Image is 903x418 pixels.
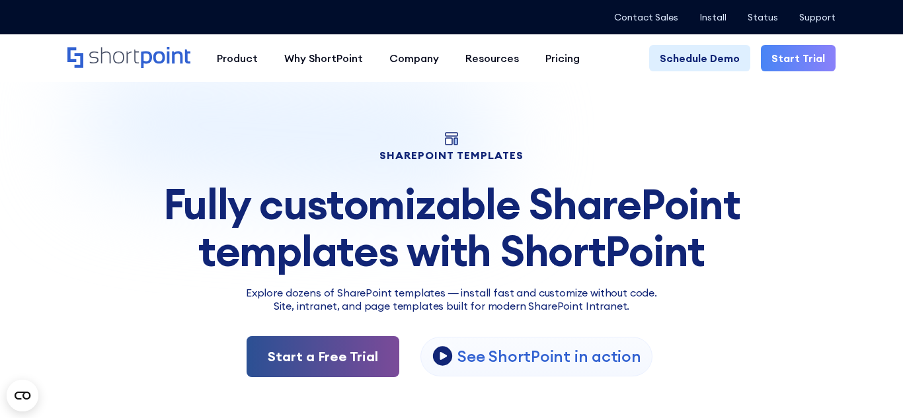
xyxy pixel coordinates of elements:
h1: SHAREPOINT TEMPLATES [67,151,835,160]
a: Status [748,12,778,22]
a: open lightbox [420,337,652,376]
p: See ShortPoint in action [457,346,641,366]
a: Home [67,47,190,69]
a: Product [204,45,271,71]
a: Support [799,12,836,22]
h2: Site, intranet, and page templates built for modern SharePoint Intranet. [67,300,835,312]
a: Start a Free Trial [247,336,399,377]
iframe: Chat Widget [837,355,903,418]
a: Install [699,12,726,22]
button: Open CMP widget [7,380,38,411]
div: Company [389,50,439,66]
a: Pricing [532,45,593,71]
a: Contact Sales [614,12,678,22]
p: Explore dozens of SharePoint templates — install fast and customize without code. [67,285,835,300]
a: Company [376,45,452,71]
div: Pricing [545,50,580,66]
div: Product [217,50,258,66]
div: Resources [465,50,519,66]
a: Schedule Demo [649,45,750,71]
a: Start Trial [761,45,836,71]
a: Why ShortPoint [271,45,376,71]
div: Fully customizable SharePoint templates with ShortPoint [67,181,835,274]
a: Resources [452,45,532,71]
div: Why ShortPoint [284,50,363,66]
